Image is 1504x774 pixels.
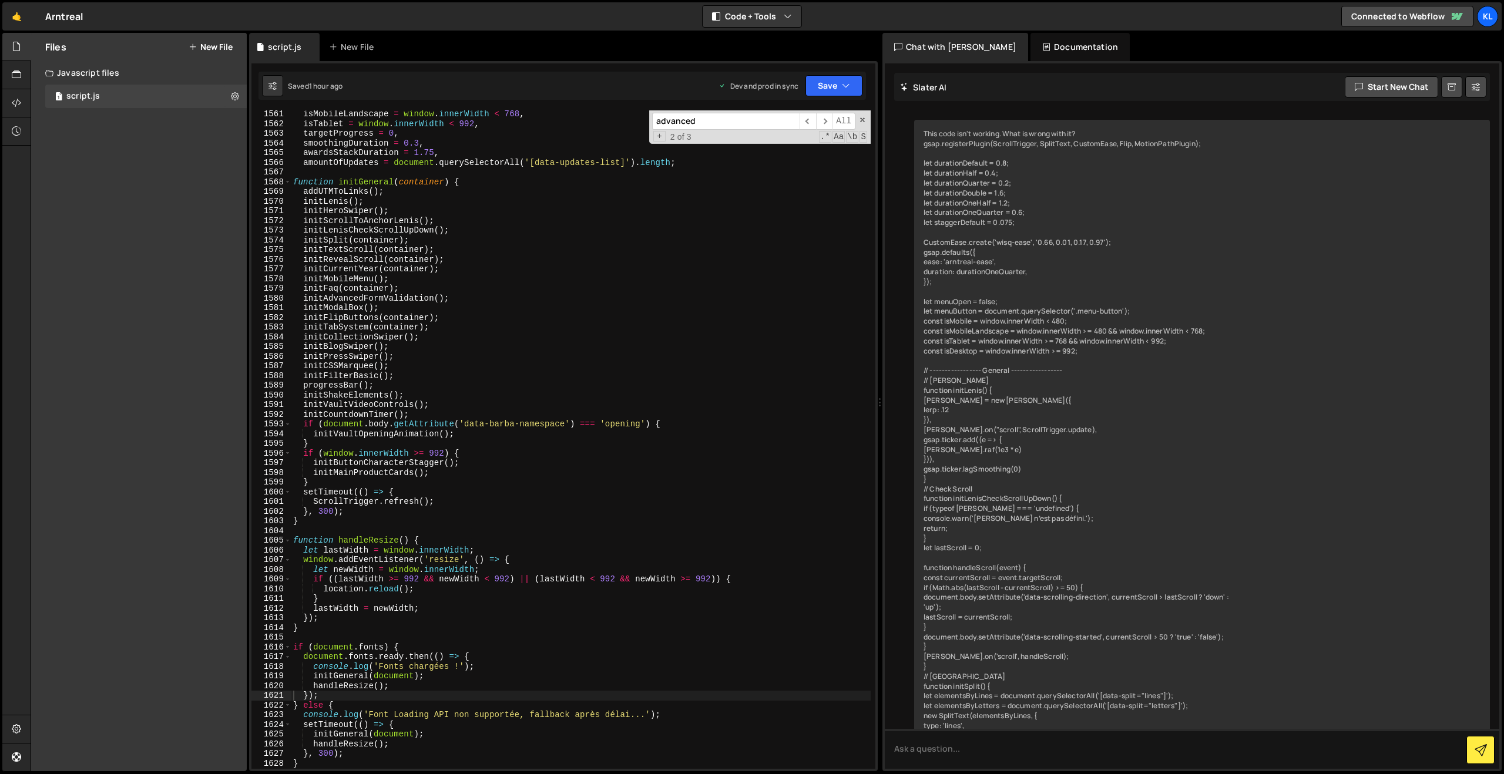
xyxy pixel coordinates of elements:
[251,662,291,672] div: 1618
[251,516,291,526] div: 1603
[251,274,291,284] div: 1578
[251,720,291,730] div: 1624
[900,82,947,93] h2: Slater AI
[251,197,291,207] div: 1570
[251,759,291,769] div: 1628
[251,526,291,536] div: 1604
[45,41,66,53] h2: Files
[1345,76,1438,97] button: Start new chat
[1341,6,1473,27] a: Connected to Webflow
[251,536,291,546] div: 1605
[251,729,291,739] div: 1625
[251,477,291,487] div: 1599
[251,391,291,401] div: 1590
[251,332,291,342] div: 1584
[251,381,291,391] div: 1589
[288,81,343,91] div: Saved
[251,361,291,371] div: 1587
[251,216,291,226] div: 1572
[251,584,291,594] div: 1610
[251,546,291,556] div: 1606
[719,81,798,91] div: Dev and prod in sync
[251,410,291,420] div: 1592
[251,400,291,410] div: 1591
[652,113,800,130] input: Search for
[251,497,291,507] div: 1601
[1477,6,1498,27] a: Kl
[816,113,832,130] span: ​
[251,671,291,681] div: 1619
[31,61,247,85] div: Javascript files
[251,439,291,449] div: 1595
[45,85,247,108] div: 13377/33402.js
[251,507,291,517] div: 1602
[653,131,666,142] span: Toggle Replace mode
[251,313,291,323] div: 1582
[251,429,291,439] div: 1594
[251,371,291,381] div: 1588
[860,131,867,143] span: Search In Selection
[1030,33,1130,61] div: Documentation
[268,41,301,53] div: script.js
[251,623,291,633] div: 1614
[251,167,291,177] div: 1567
[251,710,291,720] div: 1623
[251,158,291,168] div: 1566
[251,681,291,691] div: 1620
[251,235,291,245] div: 1574
[800,113,816,130] span: ​
[251,342,291,352] div: 1585
[251,632,291,642] div: 1615
[882,33,1028,61] div: Chat with [PERSON_NAME]
[251,652,291,662] div: 1617
[251,119,291,129] div: 1562
[251,226,291,235] div: 1573
[2,2,31,31] a: 🤙
[309,81,343,91] div: 1 hour ago
[45,9,83,23] div: Arntreal
[251,206,291,216] div: 1571
[846,131,858,143] span: Whole Word Search
[251,555,291,565] div: 1607
[251,352,291,362] div: 1586
[251,129,291,139] div: 1563
[703,6,801,27] button: Code + Tools
[251,604,291,614] div: 1612
[251,264,291,274] div: 1577
[251,642,291,652] div: 1616
[251,245,291,255] div: 1575
[251,109,291,119] div: 1561
[251,574,291,584] div: 1609
[251,565,291,575] div: 1608
[251,139,291,149] div: 1564
[251,613,291,623] div: 1613
[251,458,291,468] div: 1597
[666,132,696,142] span: 2 of 3
[819,131,831,143] span: RegExp Search
[251,322,291,332] div: 1583
[66,91,100,102] div: script.js
[251,148,291,158] div: 1565
[251,187,291,197] div: 1569
[251,419,291,429] div: 1593
[832,113,855,130] span: Alt-Enter
[251,701,291,711] div: 1622
[55,93,62,102] span: 1
[251,294,291,304] div: 1580
[832,131,845,143] span: CaseSensitive Search
[251,255,291,265] div: 1576
[189,42,233,52] button: New File
[251,303,291,313] div: 1581
[251,284,291,294] div: 1579
[251,449,291,459] div: 1596
[251,594,291,604] div: 1611
[251,749,291,759] div: 1627
[251,177,291,187] div: 1568
[251,487,291,497] div: 1600
[251,739,291,749] div: 1626
[251,691,291,701] div: 1621
[805,75,862,96] button: Save
[251,468,291,478] div: 1598
[329,41,378,53] div: New File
